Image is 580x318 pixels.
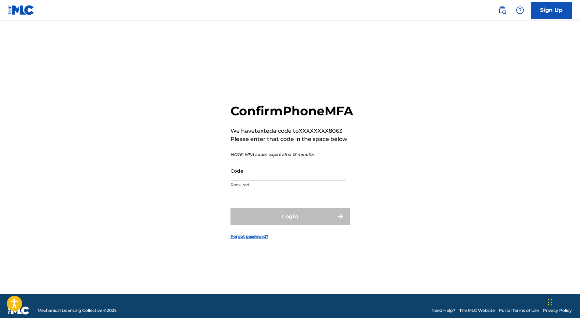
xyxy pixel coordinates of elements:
a: Sign Up [531,2,572,19]
a: Portal Terms of Use [499,307,539,314]
a: Forgot password? [230,233,268,240]
iframe: Chat Widget [546,285,580,318]
a: The MLC Website [459,307,495,314]
p: We have texted a code to XXXXXXXX8063 [230,127,353,135]
h2: Confirm Phone MFA [230,103,353,119]
span: Mechanical Licensing Collective © 2025 [38,307,117,314]
p: Please enter that code in the space below [230,135,353,143]
img: help [516,6,524,14]
div: Help [513,3,527,17]
div: Drag [548,292,552,313]
img: logo [8,306,29,315]
a: Need Help? [431,307,455,314]
img: search [498,6,506,14]
img: MLC Logo [8,5,34,15]
p: Required [230,182,346,188]
a: Privacy Policy [543,307,572,314]
p: NOTE: MFA codes expire after 15 minutes [230,151,353,158]
a: Public Search [495,3,509,17]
